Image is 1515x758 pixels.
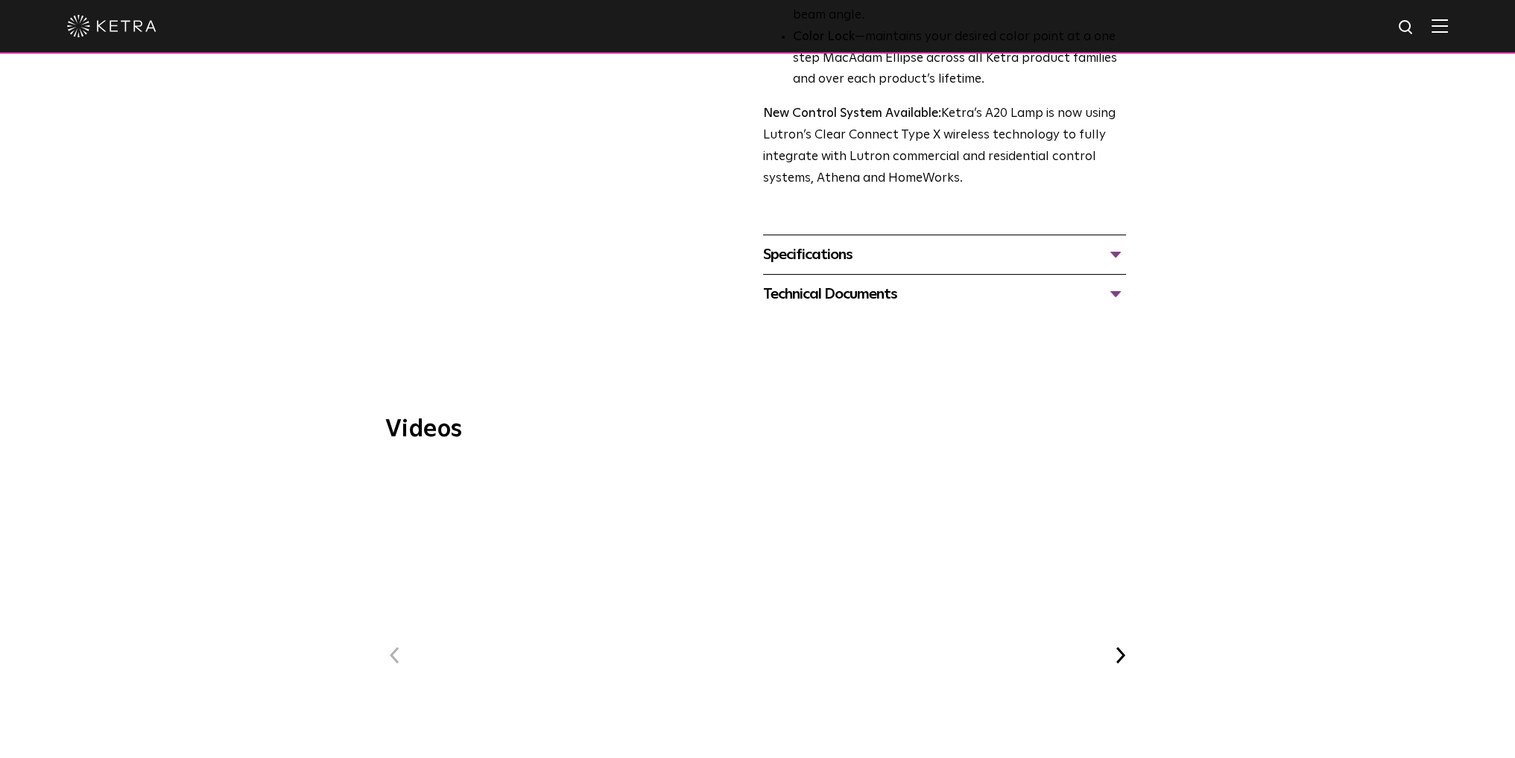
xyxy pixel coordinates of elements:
li: —maintains your desired color point at a one step MacAdam Ellipse across all Ketra product famili... [793,27,1126,92]
p: Ketra’s A20 Lamp is now using Lutron’s Clear Connect Type X wireless technology to fully integrat... [763,103,1126,190]
div: Specifications [763,243,1126,267]
strong: New Control System Available: [763,107,941,120]
div: Technical Documents [763,282,1126,306]
button: Next [1111,646,1130,665]
button: Previous [385,646,405,665]
img: ketra-logo-2019-white [67,15,156,37]
img: search icon [1397,19,1416,37]
img: Hamburger%20Nav.svg [1432,19,1448,33]
h3: Videos [385,418,1130,442]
